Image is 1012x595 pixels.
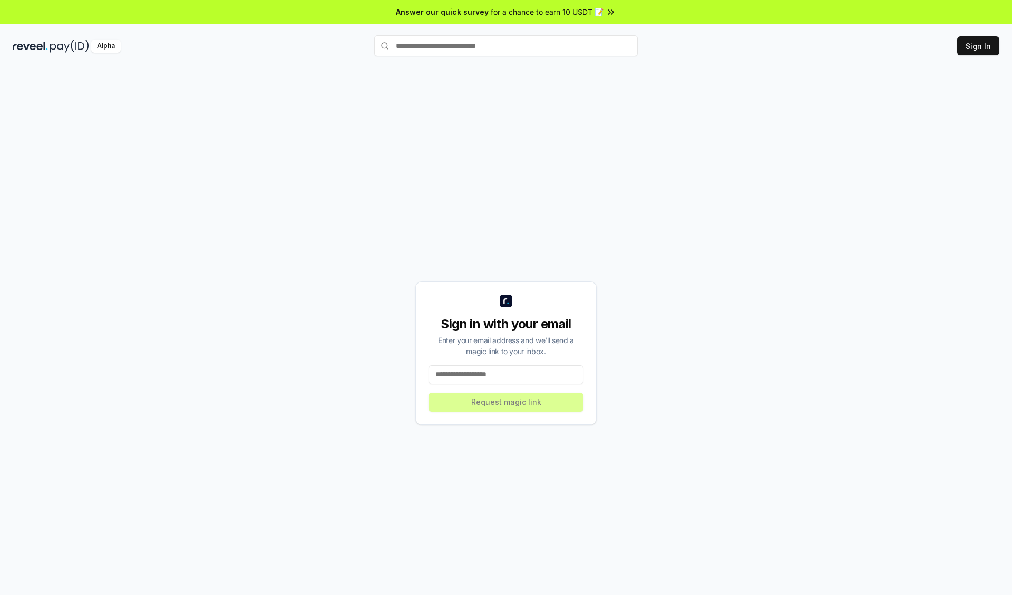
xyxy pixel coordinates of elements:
div: Enter your email address and we’ll send a magic link to your inbox. [429,335,583,357]
img: logo_small [500,295,512,307]
span: for a chance to earn 10 USDT 📝 [491,6,604,17]
img: pay_id [50,40,89,53]
span: Answer our quick survey [396,6,489,17]
img: reveel_dark [13,40,48,53]
div: Alpha [91,40,121,53]
button: Sign In [957,36,999,55]
div: Sign in with your email [429,316,583,333]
